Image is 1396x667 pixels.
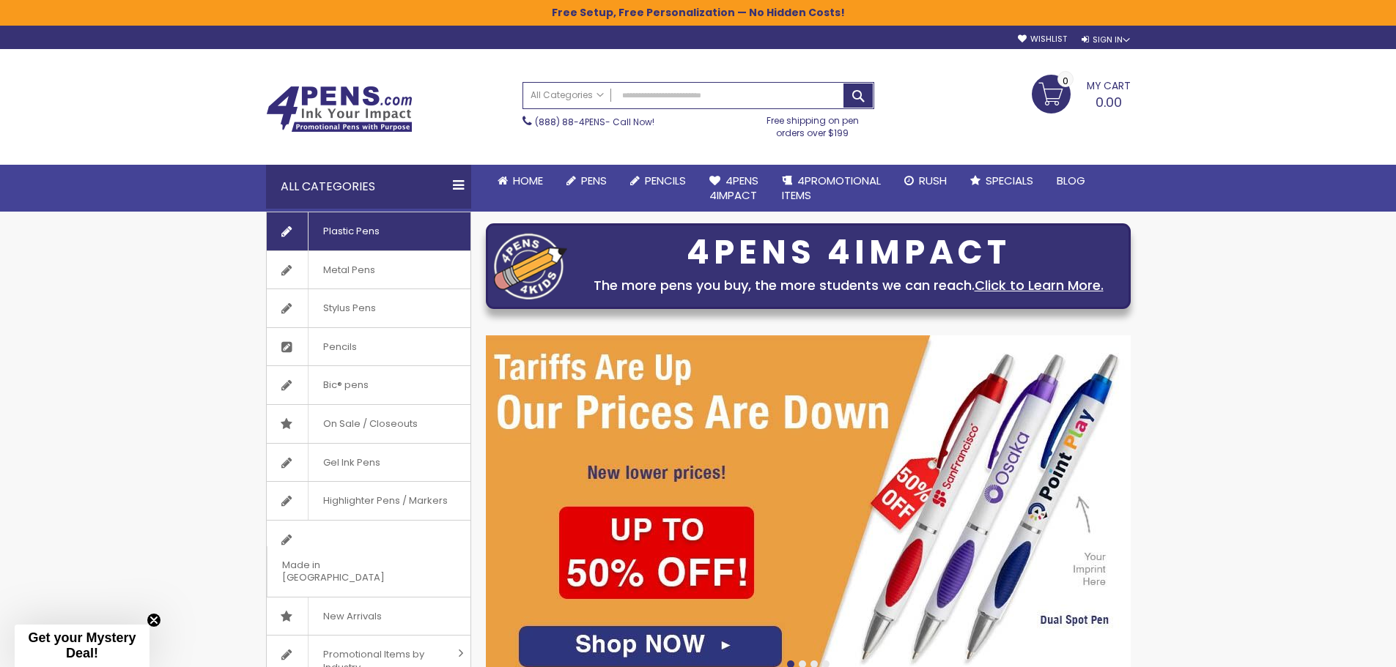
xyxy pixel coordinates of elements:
span: New Arrivals [308,597,396,636]
span: Pencils [645,173,686,188]
span: All Categories [531,89,604,101]
span: Made in [GEOGRAPHIC_DATA] [267,546,434,597]
a: (888) 88-4PENS [535,116,605,128]
span: - Call Now! [535,116,654,128]
a: Pencils [618,165,698,197]
div: Get your Mystery Deal!Close teaser [15,625,149,667]
a: Stylus Pens [267,289,470,327]
span: 4Pens 4impact [709,173,758,203]
a: Home [486,165,555,197]
div: Free shipping on pen orders over $199 [751,109,874,138]
a: Wishlist [1018,34,1067,45]
a: Plastic Pens [267,212,470,250]
a: Rush [893,165,959,197]
a: New Arrivals [267,597,470,636]
a: On Sale / Closeouts [267,405,470,443]
a: Highlighter Pens / Markers [267,482,470,520]
div: Sign In [1082,34,1130,45]
span: On Sale / Closeouts [308,405,432,443]
a: Specials [959,165,1045,197]
div: The more pens you buy, the more students we can reach. [575,275,1123,296]
span: Blog [1057,173,1085,188]
span: Rush [919,173,947,188]
a: 0.00 0 [1032,75,1131,111]
a: All Categories [523,83,611,107]
a: Metal Pens [267,251,470,289]
a: Pens [555,165,618,197]
a: Pencils [267,328,470,366]
a: Blog [1045,165,1097,197]
span: Highlighter Pens / Markers [308,482,462,520]
a: Made in [GEOGRAPHIC_DATA] [267,521,470,597]
div: 4PENS 4IMPACT [575,237,1123,268]
a: Bic® pens [267,366,470,404]
span: Gel Ink Pens [308,444,395,482]
div: All Categories [266,165,471,209]
span: 4PROMOTIONAL ITEMS [782,173,881,203]
span: Get your Mystery Deal! [28,630,136,660]
span: 0.00 [1096,93,1122,111]
span: Pencils [308,328,372,366]
span: Home [513,173,543,188]
img: 4Pens Custom Pens and Promotional Products [266,86,413,133]
span: Stylus Pens [308,289,391,327]
span: Pens [581,173,607,188]
span: Metal Pens [308,251,390,289]
a: 4Pens4impact [698,165,770,212]
a: 4PROMOTIONALITEMS [770,165,893,212]
span: Plastic Pens [308,212,394,250]
a: Click to Learn More. [975,276,1104,294]
a: Gel Ink Pens [267,444,470,482]
span: Specials [986,173,1033,188]
span: 0 [1063,74,1068,88]
img: four_pen_logo.png [494,233,567,299]
button: Close teaser [147,613,161,627]
span: Bic® pens [308,366,383,404]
